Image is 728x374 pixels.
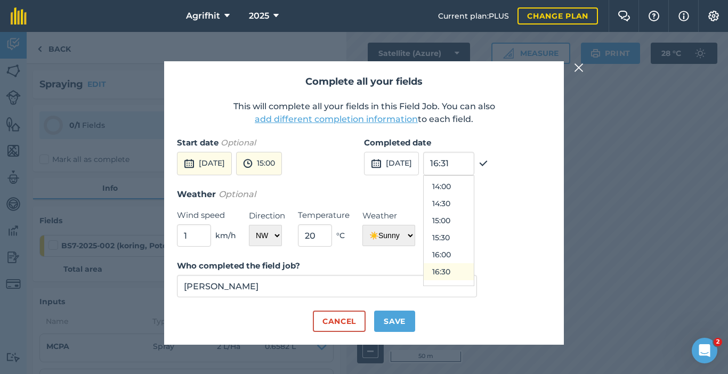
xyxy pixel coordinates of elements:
[11,7,27,25] img: fieldmargin Logo
[177,137,219,148] strong: Start date
[424,263,474,280] button: 16:30
[177,209,236,222] label: Wind speed
[678,10,689,22] img: svg+xml;base64,PHN2ZyB4bWxucz0iaHR0cDovL3d3dy53My5vcmcvMjAwMC9zdmciIHdpZHRoPSIxNyIgaGVpZ2h0PSIxNy...
[219,189,256,199] em: Optional
[374,311,415,332] button: Save
[707,11,720,21] img: A cog icon
[249,209,285,222] label: Direction
[236,152,282,175] button: 15:00
[424,212,474,229] button: 15:00
[371,157,382,170] img: svg+xml;base64,PD94bWwgdmVyc2lvbj0iMS4wIiBlbmNvZGluZz0idXRmLTgiPz4KPCEtLSBHZW5lcmF0b3I6IEFkb2JlIE...
[692,338,717,363] iframe: Intercom live chat
[424,246,474,263] button: 16:00
[177,100,551,126] p: This will complete all your fields in this Field Job. You can also to each field.
[177,188,551,201] h3: Weather
[424,280,474,297] button: 17:00
[424,229,474,246] button: 15:30
[438,10,509,22] span: Current plan : PLUS
[298,209,350,222] label: Temperature
[364,137,431,148] strong: Completed date
[336,230,345,241] span: ° C
[424,178,474,195] button: 14:00
[221,137,256,148] em: Optional
[177,152,232,175] button: [DATE]
[255,113,418,126] button: add different completion information
[177,74,551,90] h2: Complete all your fields
[648,11,660,21] img: A question mark icon
[517,7,598,25] a: Change plan
[243,157,253,170] img: svg+xml;base64,PD94bWwgdmVyc2lvbj0iMS4wIiBlbmNvZGluZz0idXRmLTgiPz4KPCEtLSBHZW5lcmF0b3I6IEFkb2JlIE...
[186,10,220,22] span: Agrifhit
[313,311,366,332] button: Cancel
[714,338,722,346] span: 2
[479,157,488,170] img: svg+xml;base64,PHN2ZyB4bWxucz0iaHR0cDovL3d3dy53My5vcmcvMjAwMC9zdmciIHdpZHRoPSIxOCIgaGVpZ2h0PSIyNC...
[618,11,630,21] img: Two speech bubbles overlapping with the left bubble in the forefront
[574,61,584,74] img: svg+xml;base64,PHN2ZyB4bWxucz0iaHR0cDovL3d3dy53My5vcmcvMjAwMC9zdmciIHdpZHRoPSIyMiIgaGVpZ2h0PSIzMC...
[249,10,269,22] span: 2025
[424,195,474,212] button: 14:30
[364,152,419,175] button: [DATE]
[215,230,236,241] span: km/h
[177,261,300,271] strong: Who completed the field job?
[184,157,195,170] img: svg+xml;base64,PD94bWwgdmVyc2lvbj0iMS4wIiBlbmNvZGluZz0idXRmLTgiPz4KPCEtLSBHZW5lcmF0b3I6IEFkb2JlIE...
[362,209,415,222] label: Weather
